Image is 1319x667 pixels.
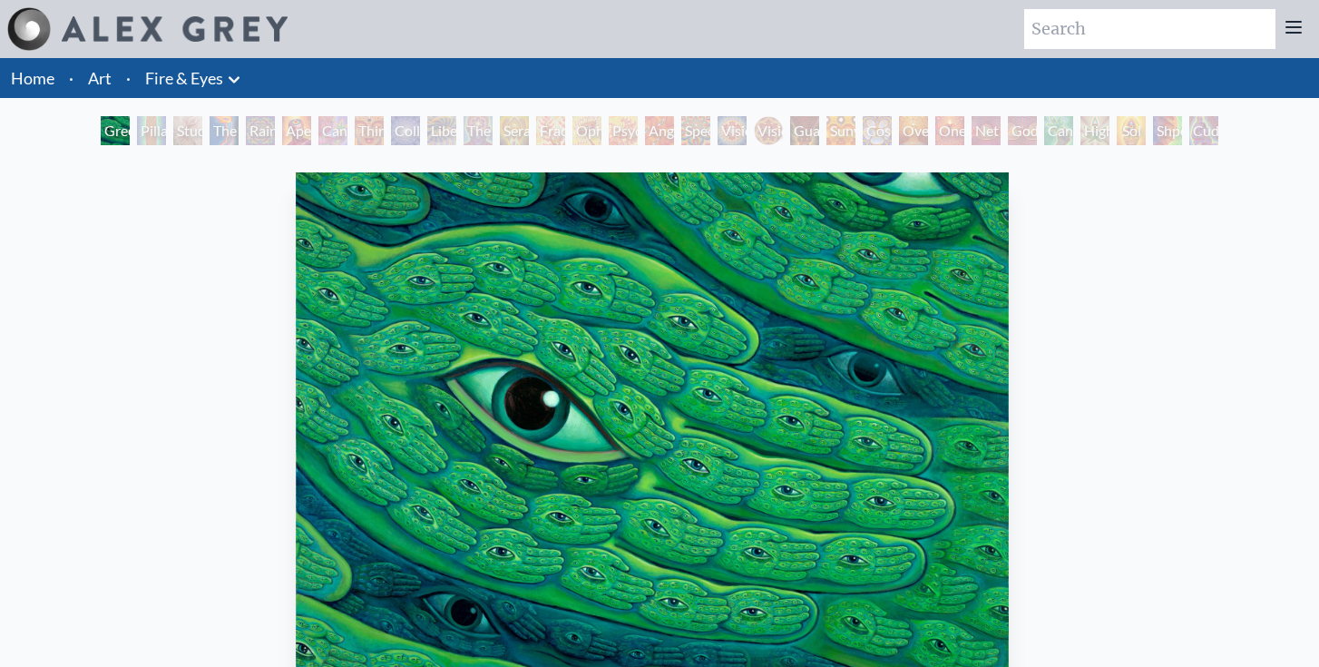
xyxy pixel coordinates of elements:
div: Sol Invictus [1117,116,1146,145]
div: Rainbow Eye Ripple [246,116,275,145]
div: Cuddle [1189,116,1218,145]
div: Higher Vision [1080,116,1109,145]
div: The Seer [464,116,493,145]
div: Psychomicrograph of a Fractal Paisley Cherub Feather Tip [609,116,638,145]
div: Cannafist [1044,116,1073,145]
div: Vision Crystal [718,116,747,145]
div: Spectral Lotus [681,116,710,145]
a: Art [88,65,112,91]
div: Collective Vision [391,116,420,145]
div: Net of Being [972,116,1001,145]
input: Search [1024,9,1275,49]
div: The Torch [210,116,239,145]
a: Home [11,68,54,88]
div: Ophanic Eyelash [572,116,601,145]
div: Third Eye Tears of Joy [355,116,384,145]
div: One [935,116,964,145]
div: Godself [1008,116,1037,145]
div: Green Hand [101,116,130,145]
div: Pillar of Awareness [137,116,166,145]
div: Oversoul [899,116,928,145]
a: Fire & Eyes [145,65,223,91]
div: Sunyata [826,116,855,145]
div: Fractal Eyes [536,116,565,145]
div: Cosmic Elf [863,116,892,145]
div: Aperture [282,116,311,145]
div: Angel Skin [645,116,674,145]
div: Cannabis Sutra [318,116,347,145]
div: Liberation Through Seeing [427,116,456,145]
div: Study for the Great Turn [173,116,202,145]
li: · [62,58,81,98]
div: Shpongled [1153,116,1182,145]
div: Guardian of Infinite Vision [790,116,819,145]
div: Seraphic Transport Docking on the Third Eye [500,116,529,145]
li: · [119,58,138,98]
div: Vision [PERSON_NAME] [754,116,783,145]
